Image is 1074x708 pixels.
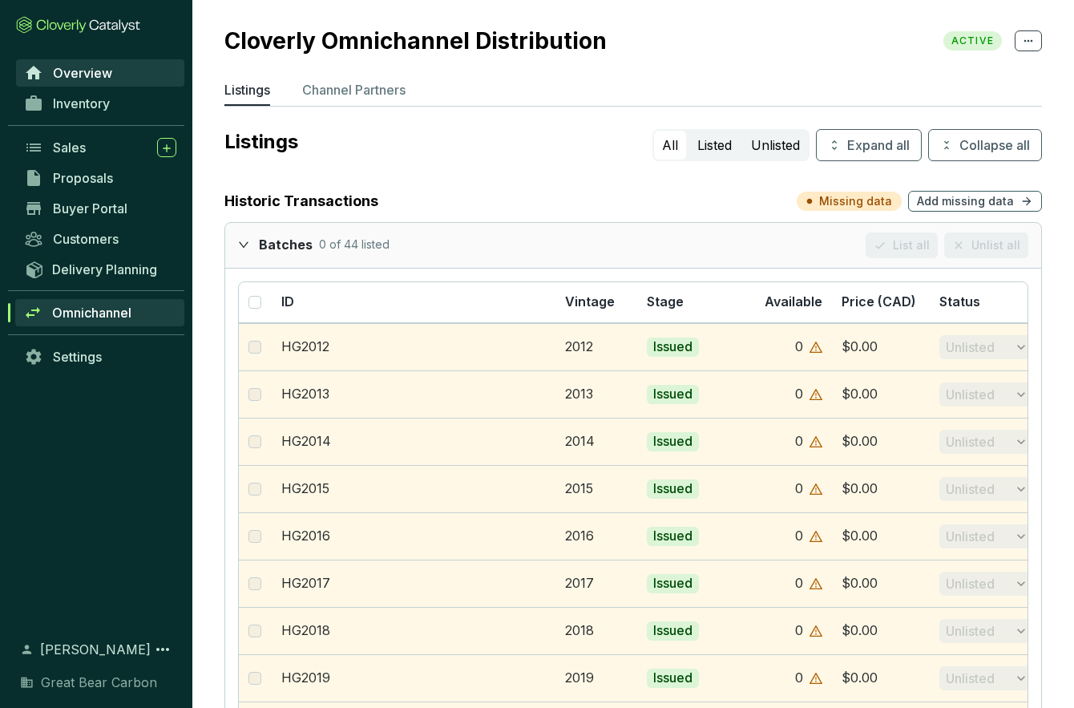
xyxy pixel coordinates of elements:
[238,233,259,256] div: expanded
[795,670,803,687] div: 0
[842,293,916,309] span: Price (CAD)
[795,528,803,545] div: 0
[555,465,637,512] td: 2015
[795,622,803,640] div: 0
[281,433,331,449] a: HG2014
[765,293,822,309] span: Available
[52,261,157,277] span: Delivery Planning
[842,575,920,593] section: $0.00
[53,349,102,365] span: Settings
[908,191,1042,212] button: Add missing data
[302,80,406,99] p: Channel Partners
[959,136,1030,155] span: Collapse all
[52,305,131,321] span: Omnichannel
[795,575,803,593] div: 0
[653,670,692,687] p: Issued
[555,654,637,702] td: 2019
[53,140,86,156] span: Sales
[555,418,637,465] td: 2014
[810,577,822,590] span: warning
[653,338,692,356] p: Issued
[281,386,329,402] a: HG2013
[842,480,920,498] section: $0.00
[810,625,822,637] span: warning
[224,27,623,55] h2: Cloverly Omnichannel Distribution
[653,386,692,403] p: Issued
[224,129,646,155] p: Listings
[16,164,184,192] a: Proposals
[16,225,184,253] a: Customers
[810,435,822,448] span: warning
[16,195,184,222] a: Buyer Portal
[653,622,692,640] p: Issued
[53,200,127,216] span: Buyer Portal
[281,338,329,354] a: HG2012
[842,338,920,356] section: $0.00
[928,129,1042,161] button: Collapse all
[653,433,692,451] p: Issued
[653,575,692,593] p: Issued
[16,134,184,161] a: Sales
[53,65,112,81] span: Overview
[259,237,313,254] p: Batches
[272,370,555,418] td: HG2013
[281,575,330,591] a: HG2017
[15,299,184,326] a: Omnichannel
[842,528,920,545] section: $0.00
[653,528,692,545] p: Issued
[842,433,920,451] section: $0.00
[555,512,637,560] td: 2016
[555,607,637,654] td: 2018
[16,59,184,87] a: Overview
[654,131,686,160] button: All
[810,483,822,496] span: warning
[810,341,822,354] span: warning
[637,282,735,323] th: Stage
[224,190,378,212] a: Historic Transactions
[653,480,692,498] p: Issued
[272,607,555,654] td: HG2018
[53,95,110,111] span: Inventory
[53,231,119,247] span: Customers
[272,465,555,512] td: HG2015
[40,640,151,659] span: [PERSON_NAME]
[319,237,390,254] p: 0 of 44 listed
[810,672,822,685] span: warning
[281,528,330,544] a: HG2016
[847,136,910,155] span: Expand all
[555,370,637,418] td: 2013
[272,560,555,607] td: HG2017
[943,31,1002,51] span: ACTIVE
[16,90,184,117] a: Inventory
[795,433,803,451] div: 0
[816,129,922,161] button: Expand all
[281,293,294,309] span: ID
[842,386,920,403] section: $0.00
[555,323,637,370] td: 2012
[939,293,980,309] span: Status
[272,654,555,702] td: HG2019
[16,343,184,370] a: Settings
[238,239,249,250] span: expanded
[689,131,740,160] button: Listed
[281,622,330,638] a: HG2018
[555,282,637,323] th: Vintage
[917,193,1014,209] span: Add missing data
[272,282,555,323] th: ID
[842,670,920,687] section: $0.00
[795,338,803,356] div: 0
[810,530,822,543] span: warning
[810,388,822,401] span: warning
[842,622,920,640] section: $0.00
[819,193,892,209] p: Missing data
[930,282,1028,323] th: Status
[16,256,184,282] a: Delivery Planning
[743,131,808,160] button: Unlisted
[795,386,803,403] div: 0
[734,282,832,323] th: Available
[272,323,555,370] td: HG2012
[272,512,555,560] td: HG2016
[281,670,330,686] a: HG2019
[795,480,803,498] div: 0
[224,80,270,99] p: Listings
